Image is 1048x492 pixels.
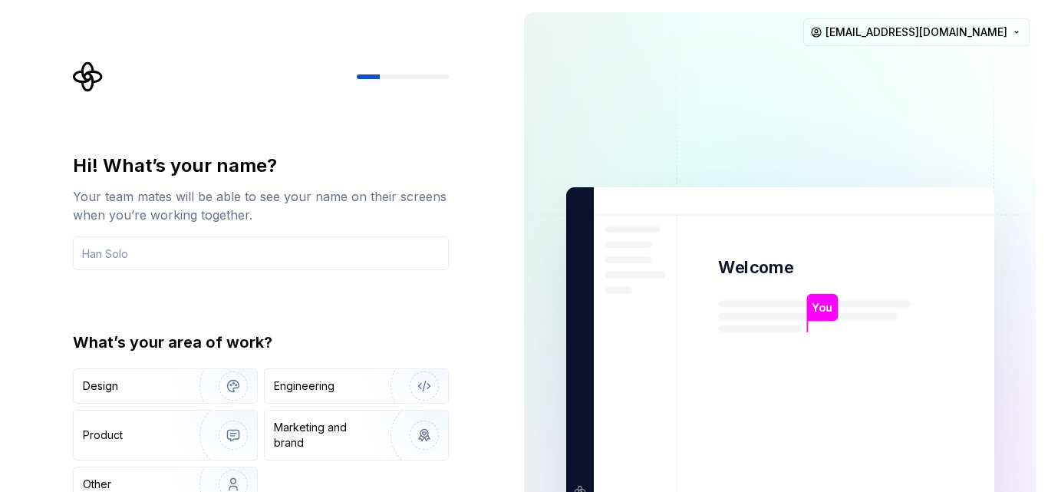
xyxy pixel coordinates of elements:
div: What’s your area of work? [73,332,449,353]
div: Other [83,477,111,492]
div: Product [83,428,123,443]
p: Welcome [718,256,793,279]
div: Hi! What’s your name? [73,154,449,178]
div: Marketing and brand [274,420,377,451]
input: Han Solo [73,236,449,270]
svg: Supernova Logo [73,61,104,92]
span: [EMAIL_ADDRESS][DOMAIN_NAME] [826,25,1007,40]
p: You [812,299,832,316]
div: Design [83,378,118,394]
div: Your team mates will be able to see your name on their screens when you’re working together. [73,187,449,224]
div: Engineering [274,378,335,394]
button: [EMAIL_ADDRESS][DOMAIN_NAME] [803,18,1030,46]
